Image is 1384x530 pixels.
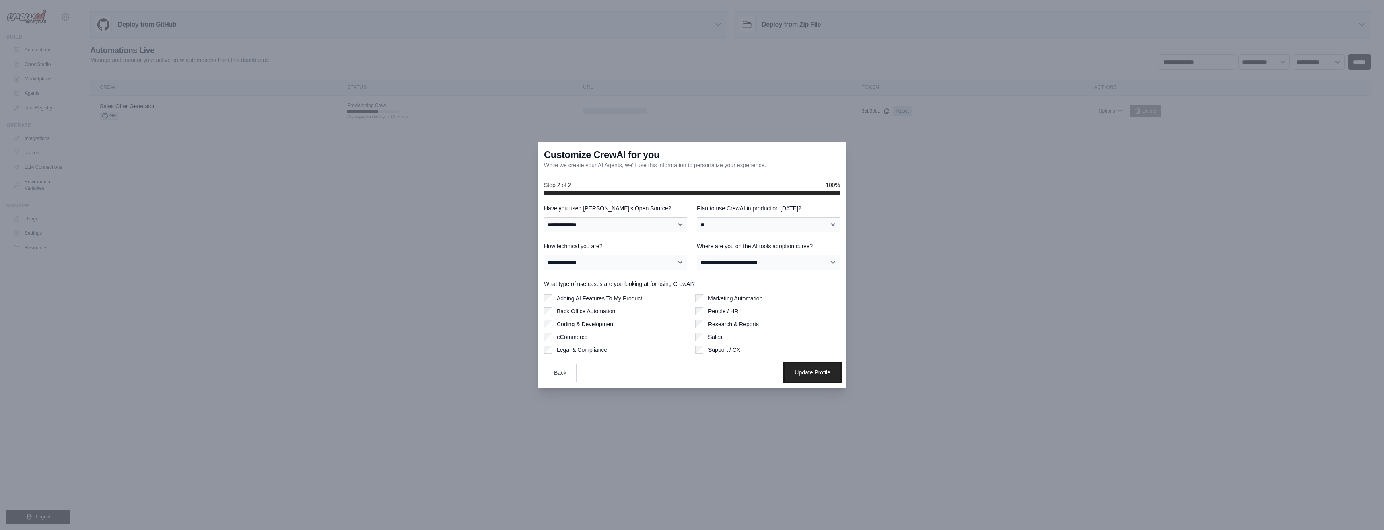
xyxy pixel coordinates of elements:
[557,294,642,302] label: Adding AI Features To My Product
[557,320,615,328] label: Coding & Development
[697,242,840,250] label: Where are you on the AI tools adoption curve?
[544,242,687,250] label: How technical you are?
[708,307,738,315] label: People / HR
[708,333,722,341] label: Sales
[544,181,571,189] span: Step 2 of 2
[697,204,840,212] label: Plan to use CrewAI in production [DATE]?
[708,294,762,302] label: Marketing Automation
[544,148,659,161] h3: Customize CrewAI for you
[826,181,840,189] span: 100%
[557,346,607,354] label: Legal & Compliance
[1344,491,1384,530] iframe: Chat Widget
[557,333,587,341] label: eCommerce
[557,307,615,315] label: Back Office Automation
[544,364,577,382] button: Back
[544,204,687,212] label: Have you used [PERSON_NAME]'s Open Source?
[785,363,840,382] button: Update Profile
[708,320,759,328] label: Research & Reports
[544,161,766,169] p: While we create your AI Agents, we'll use this information to personalize your experience.
[708,346,740,354] label: Support / CX
[544,280,840,288] label: What type of use cases are you looking at for using CrewAI?
[1344,491,1384,530] div: 聊天小组件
